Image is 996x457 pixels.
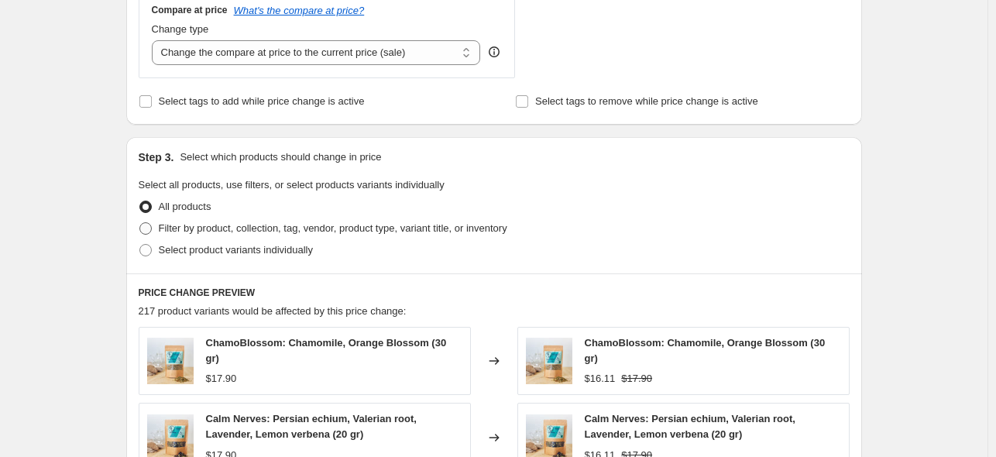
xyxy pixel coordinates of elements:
span: 217 product variants would be affected by this price change: [139,305,407,317]
span: Select product variants individually [159,244,313,256]
span: Select tags to remove while price change is active [535,95,758,107]
img: Pouch_0011_ChamoBlo_80x.jpg [147,338,194,384]
span: Select tags to add while price change is active [159,95,365,107]
span: ChamoBlossom: Chamomile, Orange Blossom (30 gr) [585,337,826,364]
h3: Compare at price [152,4,228,16]
span: Filter by product, collection, tag, vendor, product type, variant title, or inventory [159,222,507,234]
div: $16.11 [585,371,616,387]
span: Select all products, use filters, or select products variants individually [139,179,445,191]
p: Select which products should change in price [180,149,381,165]
span: Calm Nerves: Persian echium, Valerian root, Lavender, Lemon verbena (20 gr) [585,413,795,440]
h2: Step 3. [139,149,174,165]
span: All products [159,201,211,212]
div: $17.90 [206,371,237,387]
h6: PRICE CHANGE PREVIEW [139,287,850,299]
div: help [486,44,502,60]
strike: $17.90 [621,371,652,387]
span: Change type [152,23,209,35]
img: Pouch_0011_ChamoBlo_80x.jpg [526,338,572,384]
span: Calm Nerves: Persian echium, Valerian root, Lavender, Lemon verbena (20 gr) [206,413,417,440]
span: ChamoBlossom: Chamomile, Orange Blossom (30 gr) [206,337,447,364]
button: What's the compare at price? [234,5,365,16]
